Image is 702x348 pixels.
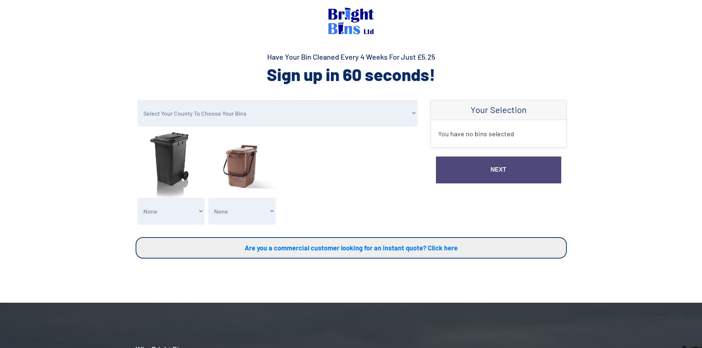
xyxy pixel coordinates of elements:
h4: Have Your Bin Cleaned Every 4 Weeks For Just £5.25 [136,52,567,62]
img: general.jpg [137,130,205,198]
h2: Sign up in 60 seconds! [136,63,567,85]
p: You have no bins selected [438,127,559,140]
a: Are you a commercial customer looking for an instant quote? Click here [136,237,567,259]
h4: Your Selection [438,105,559,115]
a: Next [436,157,561,183]
img: food.jpg [208,130,276,198]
